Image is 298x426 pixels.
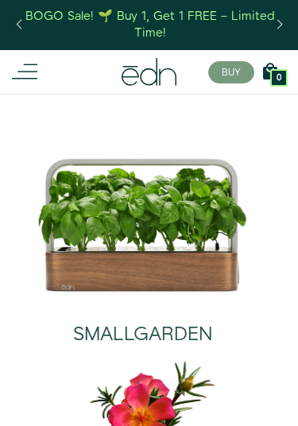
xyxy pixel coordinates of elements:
[24,4,277,46] a: BOGO Sale! 🌱 Buy 1, Get 1 FREE – Limited Time!
[8,7,29,42] div: Previous slide
[269,7,290,42] div: Next slide
[37,292,249,358] a: SMALLGARDEN
[208,61,254,83] button: BUY
[73,324,212,345] h2: SMALLGARDEN
[277,74,281,83] span: 0
[24,8,277,42] div: BOGO Sale! 🌱 Buy 1, Get 1 FREE – Limited Time!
